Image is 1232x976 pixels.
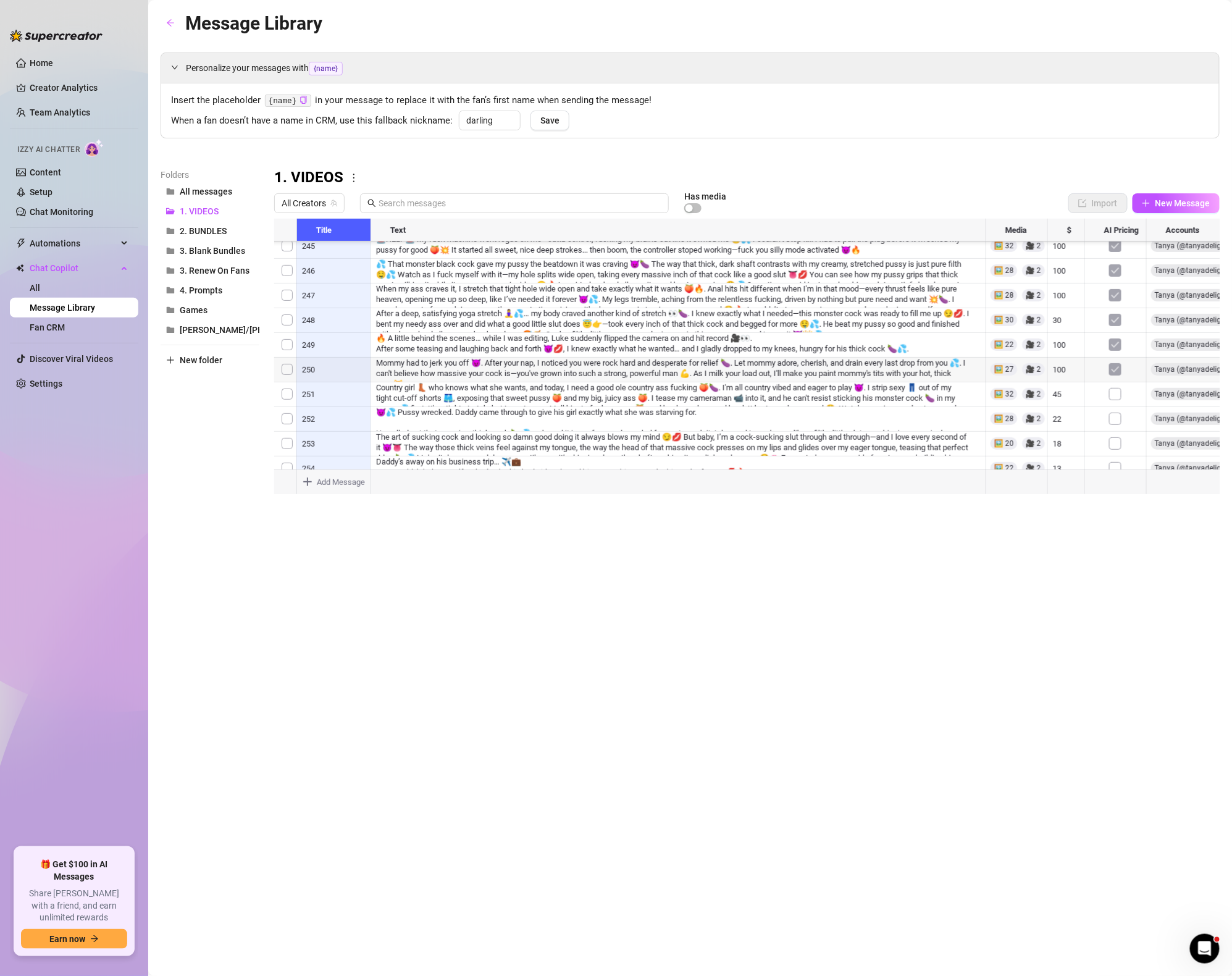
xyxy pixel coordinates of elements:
button: 4. Prompts [161,280,259,300]
a: Settings [30,379,62,389]
div: Personalize your messages with{name} [161,53,1219,83]
code: {name} [265,95,311,107]
button: 3. Renew On Fans [161,261,259,280]
a: Content [30,167,61,177]
button: Games [161,300,259,320]
span: When a fan doesn’t have a name in CRM, use this fallback nickname: [171,114,453,128]
span: Insert the placeholder in your message to replace it with the fan’s first name when sending the m... [171,93,1209,108]
span: 3. Blank Bundles [180,246,245,256]
span: folder [166,286,175,295]
span: thunderbolt [16,238,26,248]
span: All Creators [282,194,337,212]
span: Save [540,116,559,125]
button: New folder [161,350,259,370]
article: Message Library [185,9,322,38]
a: Chat Monitoring [30,207,93,217]
a: Fan CRM [30,322,65,332]
a: Setup [30,187,52,197]
span: team [330,200,338,207]
button: 2. BUNDLES [161,221,259,241]
span: Chat Copilot [30,258,117,278]
button: New Message [1133,193,1220,213]
span: 3. Renew On Fans [180,266,249,276]
a: Message Library [30,303,95,313]
span: 2. BUNDLES [180,226,227,236]
a: Creator Analytics [30,78,128,98]
span: Share [PERSON_NAME] with a friend, and earn unlimited rewards [21,888,127,924]
span: arrow-left [166,19,175,27]
span: expanded [171,64,178,71]
span: search [367,199,376,208]
a: Home [30,58,53,68]
article: Has media [684,193,726,200]
span: folder [166,306,175,314]
a: Discover Viral Videos [30,354,113,364]
span: folder [166,326,175,334]
a: Team Analytics [30,107,90,117]
h3: 1. VIDEOS [274,168,343,188]
button: 1. VIDEOS [161,201,259,221]
span: [PERSON_NAME]/[PERSON_NAME] [180,325,316,335]
span: {name} [309,62,343,75]
span: All messages [180,187,232,196]
span: more [348,172,359,183]
span: New folder [180,355,222,365]
span: 4. Prompts [180,285,222,295]
span: Automations [30,233,117,253]
input: Search messages [379,196,661,210]
span: 1. VIDEOS [180,206,219,216]
a: All [30,283,40,293]
img: logo-BBDzfeDw.svg [10,30,103,42]
span: Personalize your messages with [186,61,1209,75]
button: Save [530,111,569,130]
span: folder [166,187,175,196]
span: folder [166,246,175,255]
span: folder [166,266,175,275]
button: 3. Blank Bundles [161,241,259,261]
span: Izzy AI Chatter [17,144,80,156]
button: [PERSON_NAME]/[PERSON_NAME] [161,320,259,340]
button: All messages [161,182,259,201]
button: Earn nowarrow-right [21,929,127,949]
button: Import [1068,193,1128,213]
span: 🎁 Get $100 in AI Messages [21,859,127,883]
article: Folders [161,168,259,182]
img: Chat Copilot [16,264,24,272]
span: plus [1142,199,1150,208]
img: AI Chatter [85,139,104,157]
span: arrow-right [90,935,99,943]
span: folder [166,227,175,235]
span: Games [180,305,207,315]
span: Earn now [49,934,85,944]
span: copy [300,96,308,104]
span: folder-open [166,207,175,216]
span: plus [166,356,175,364]
iframe: Intercom live chat [1190,934,1220,964]
button: Click to Copy [300,96,308,105]
span: New Message [1155,198,1210,208]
